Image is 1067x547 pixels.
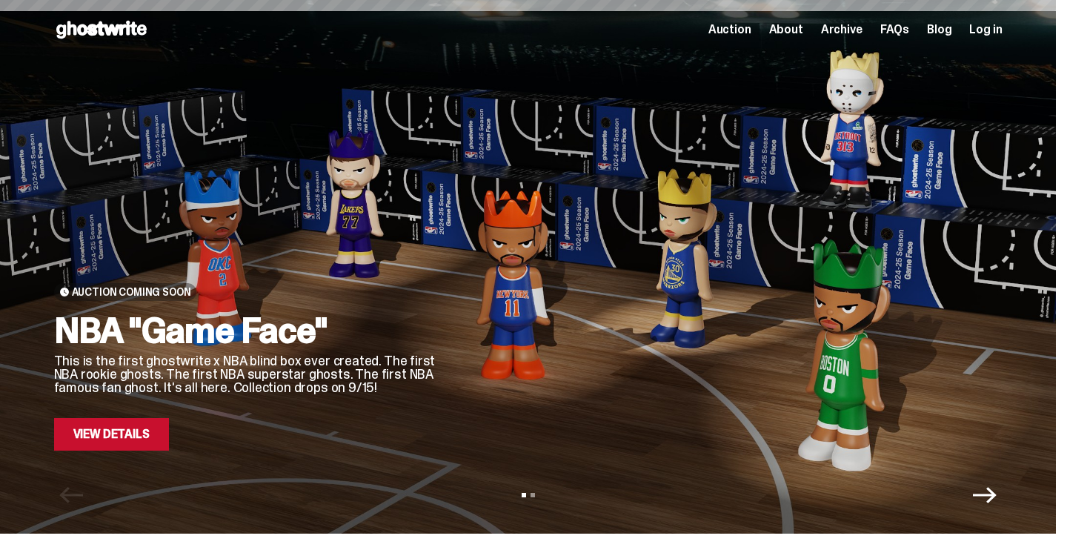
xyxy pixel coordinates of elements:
a: View Details [54,418,169,451]
button: View slide 2 [531,493,535,497]
a: Archive [821,24,862,36]
button: Next [973,483,997,507]
span: Auction Coming Soon [72,286,191,298]
a: Log in [969,24,1002,36]
a: FAQs [880,24,909,36]
button: View slide 1 [522,493,526,497]
a: Auction [708,24,751,36]
a: Blog [927,24,951,36]
a: About [769,24,803,36]
h2: NBA "Game Face" [54,313,439,348]
p: This is the first ghostwrite x NBA blind box ever created. The first NBA rookie ghosts. The first... [54,354,439,394]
